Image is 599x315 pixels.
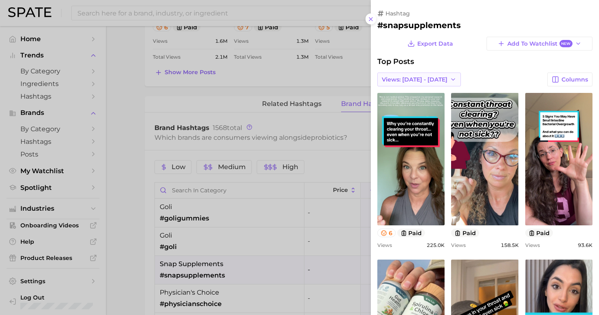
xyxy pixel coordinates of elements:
button: paid [451,229,479,237]
button: Views: [DATE] - [DATE] [377,73,461,86]
span: Views: [DATE] - [DATE] [382,76,447,83]
button: paid [525,229,553,237]
span: Views [525,242,540,248]
span: Columns [562,76,588,83]
span: hashtag [385,10,410,17]
button: Export Data [405,37,455,51]
button: paid [397,229,425,237]
span: Add to Watchlist [507,40,572,48]
button: Columns [547,73,592,86]
span: 225.0k [427,242,445,248]
span: 158.5k [501,242,519,248]
h2: #snapsupplements [377,20,592,30]
span: 93.6k [578,242,592,248]
button: 6 [377,229,396,237]
span: Export Data [417,40,453,47]
button: Add to WatchlistNew [487,37,592,51]
span: New [559,40,573,48]
span: Top Posts [377,57,414,66]
span: Views [451,242,466,248]
span: Views [377,242,392,248]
